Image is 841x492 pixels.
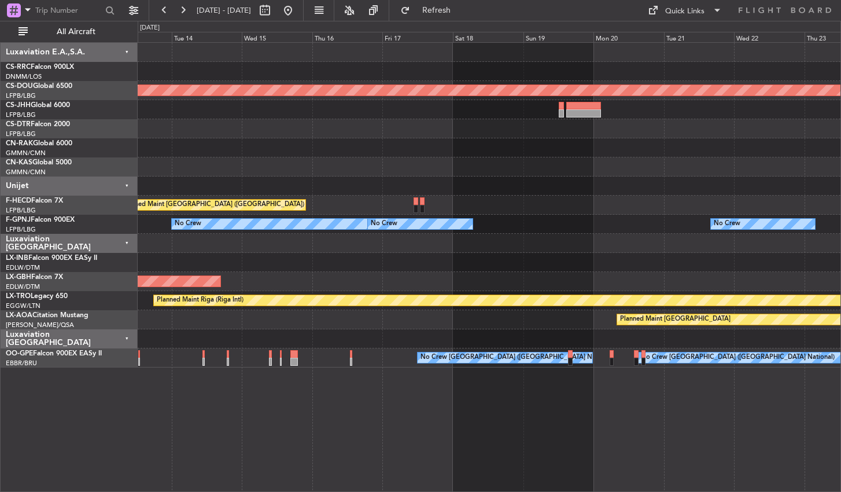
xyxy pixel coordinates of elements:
button: Quick Links [642,1,728,20]
span: LX-INB [6,255,28,262]
div: No Crew [371,215,397,233]
a: LX-AOACitation Mustang [6,312,88,319]
span: CN-KAS [6,159,32,166]
div: [DATE] [140,23,160,33]
a: CN-KASGlobal 5000 [6,159,72,166]
div: Tue 14 [172,32,242,42]
a: GMMN/CMN [6,168,46,177]
a: OO-GPEFalcon 900EX EASy II [6,350,102,357]
div: Planned Maint [GEOGRAPHIC_DATA] [620,311,731,328]
a: F-GPNJFalcon 900EX [6,216,75,223]
a: CN-RAKGlobal 6000 [6,140,72,147]
div: Wed 15 [242,32,312,42]
button: Refresh [395,1,464,20]
div: Planned Maint Riga (Riga Intl) [157,292,244,309]
a: [PERSON_NAME]/QSA [6,321,74,329]
button: All Aircraft [13,23,126,41]
div: No Crew [175,215,201,233]
a: EDLW/DTM [6,263,40,272]
span: F-HECD [6,197,31,204]
a: LFPB/LBG [6,225,36,234]
a: LX-TROLegacy 650 [6,293,68,300]
div: Thu 16 [312,32,383,42]
div: Mon 20 [593,32,664,42]
div: Planned Maint [GEOGRAPHIC_DATA] ([GEOGRAPHIC_DATA]) [122,196,304,214]
input: Trip Number [35,2,102,19]
div: Quick Links [665,6,704,17]
span: CS-RRC [6,64,31,71]
span: LX-TRO [6,293,31,300]
a: LFPB/LBG [6,206,36,215]
span: OO-GPE [6,350,33,357]
a: LX-GBHFalcon 7X [6,274,63,281]
div: Sun 19 [523,32,594,42]
a: CS-DOUGlobal 6500 [6,83,72,90]
a: EDLW/DTM [6,282,40,291]
div: Tue 21 [664,32,735,42]
a: LFPB/LBG [6,130,36,138]
a: EGGW/LTN [6,302,40,310]
a: EBBR/BRU [6,359,37,368]
span: CN-RAK [6,140,33,147]
a: CS-DTRFalcon 2000 [6,121,70,128]
a: CS-JHHGlobal 6000 [6,102,70,109]
a: CS-RRCFalcon 900LX [6,64,74,71]
a: DNMM/LOS [6,72,42,81]
a: LFPB/LBG [6,111,36,119]
div: No Crew [714,215,740,233]
span: CS-DOU [6,83,33,90]
span: All Aircraft [30,28,122,36]
span: F-GPNJ [6,216,31,223]
a: GMMN/CMN [6,149,46,157]
div: Wed 22 [734,32,805,42]
span: [DATE] - [DATE] [197,5,251,16]
div: Sat 18 [453,32,523,42]
a: LX-INBFalcon 900EX EASy II [6,255,97,262]
div: No Crew [GEOGRAPHIC_DATA] ([GEOGRAPHIC_DATA] National) [420,349,614,366]
a: F-HECDFalcon 7X [6,197,63,204]
div: Fri 17 [382,32,453,42]
div: No Crew [GEOGRAPHIC_DATA] ([GEOGRAPHIC_DATA] National) [641,349,835,366]
span: Refresh [412,6,461,14]
span: LX-AOA [6,312,32,319]
span: CS-JHH [6,102,31,109]
span: LX-GBH [6,274,31,281]
span: CS-DTR [6,121,31,128]
a: LFPB/LBG [6,91,36,100]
